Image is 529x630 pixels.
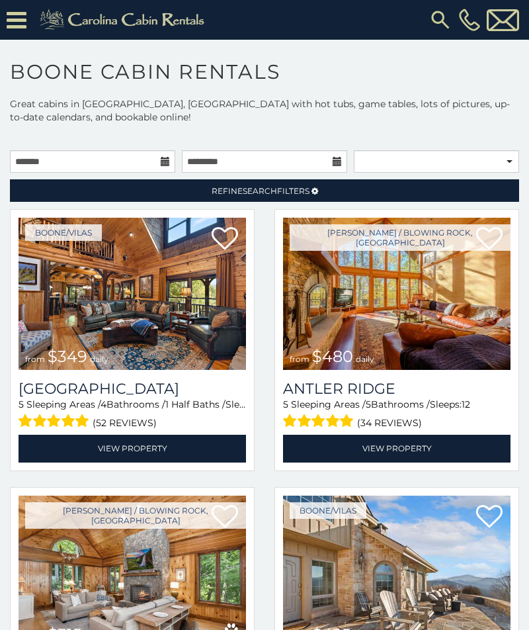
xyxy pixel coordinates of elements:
[25,224,102,241] a: Boone/Vilas
[283,218,510,370] img: Antler Ridge
[283,435,510,462] a: View Property
[19,380,246,398] h3: Diamond Creek Lodge
[25,354,45,364] span: from
[357,414,422,431] span: (34 reviews)
[33,7,216,33] img: Khaki-logo.png
[283,380,510,398] a: Antler Ridge
[25,502,246,529] a: [PERSON_NAME] / Blowing Rock, [GEOGRAPHIC_DATA]
[10,179,519,202] a: RefineSearchFilters
[19,398,246,431] div: Sleeping Areas / Bathrooms / Sleeps:
[283,398,288,410] span: 5
[356,354,374,364] span: daily
[19,218,246,370] a: Diamond Creek Lodge from $349 daily
[93,414,157,431] span: (52 reviews)
[19,380,246,398] a: [GEOGRAPHIC_DATA]
[366,398,371,410] span: 5
[19,398,24,410] span: 5
[48,347,87,366] span: $349
[283,218,510,370] a: Antler Ridge from $480 daily
[19,435,246,462] a: View Property
[456,9,483,31] a: [PHONE_NUMBER]
[283,398,510,431] div: Sleeping Areas / Bathrooms / Sleeps:
[462,398,470,410] span: 12
[428,8,452,32] img: search-regular.svg
[212,226,238,253] a: Add to favorites
[312,347,353,366] span: $480
[290,224,510,251] a: [PERSON_NAME] / Blowing Rock, [GEOGRAPHIC_DATA]
[290,354,309,364] span: from
[165,398,225,410] span: 1 Half Baths /
[101,398,106,410] span: 4
[212,186,309,196] span: Refine Filters
[290,502,366,519] a: Boone/Vilas
[19,218,246,370] img: Diamond Creek Lodge
[243,186,277,196] span: Search
[90,354,108,364] span: daily
[476,504,503,531] a: Add to favorites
